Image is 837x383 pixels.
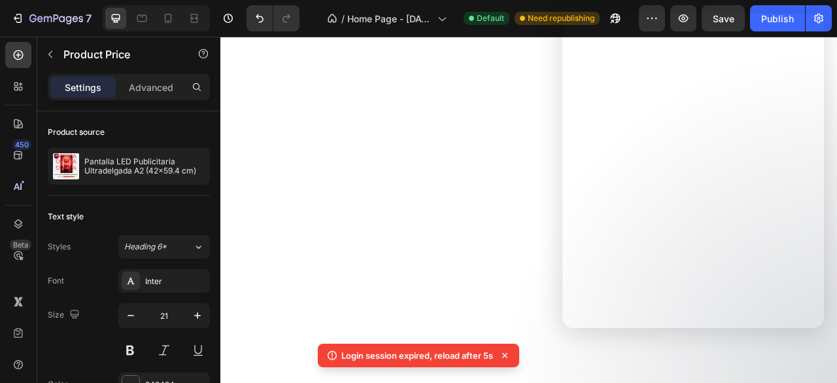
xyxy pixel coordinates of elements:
[48,306,82,324] div: Size
[347,12,432,26] span: Home Page - [DATE] 17:27:58
[477,12,504,24] span: Default
[129,81,173,94] p: Advanced
[10,240,31,250] div: Beta
[65,81,101,94] p: Settings
[86,10,92,26] p: 7
[562,13,824,328] iframe: Intercom live chat
[63,46,175,62] p: Product Price
[528,12,594,24] span: Need republishing
[761,12,794,26] div: Publish
[750,5,805,31] button: Publish
[12,139,31,150] div: 450
[48,275,64,287] div: Font
[118,235,210,259] button: Heading 6*
[145,276,207,287] div: Inter
[53,153,79,179] img: product feature img
[48,126,105,138] div: Product source
[48,241,71,253] div: Styles
[220,37,837,383] iframe: Design area
[5,5,97,31] button: 7
[341,12,345,26] span: /
[124,241,167,253] span: Heading 6*
[247,5,299,31] div: Undo/Redo
[48,211,84,223] div: Text style
[702,5,745,31] button: Save
[341,349,493,362] p: Login session expired, reload after 5s
[793,319,824,350] iframe: Intercom live chat
[84,157,205,175] p: Pantalla LED Publicitaria Ultradelgada A2 (42x59.4 cm)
